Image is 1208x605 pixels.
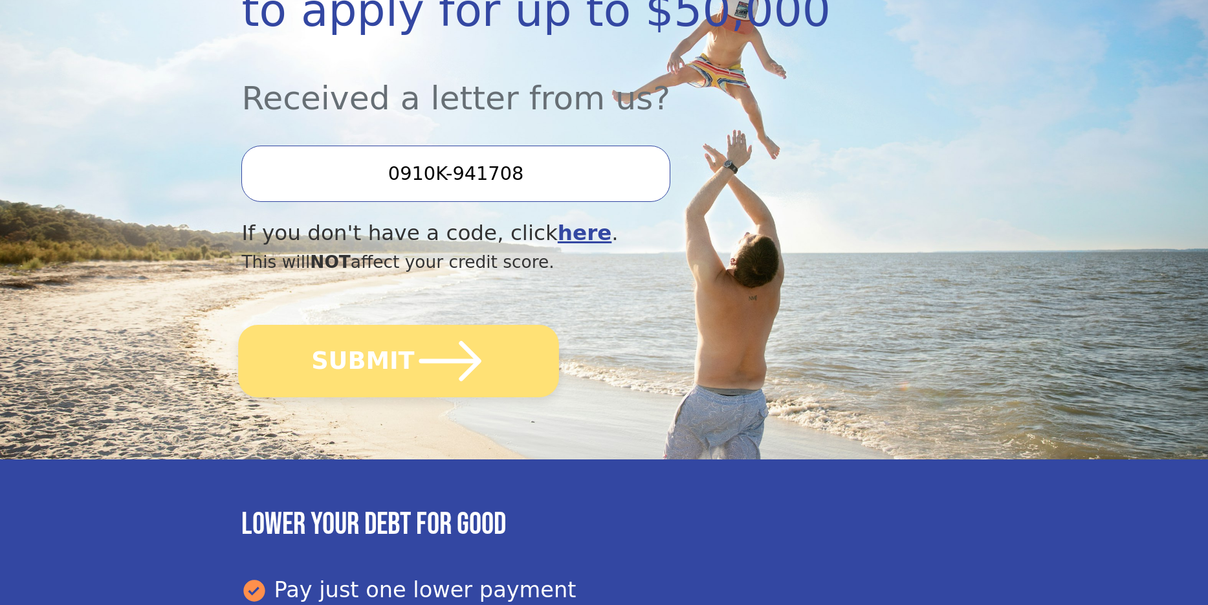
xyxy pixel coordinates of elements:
h3: Lower your debt for good [241,506,966,544]
button: SUBMIT [239,325,560,397]
div: Received a letter from us? [241,44,857,122]
div: This will affect your credit score. [241,249,857,275]
span: NOT [310,252,351,272]
div: If you don't have a code, click . [241,217,857,249]
a: here [558,221,612,245]
input: Enter your Offer Code: [241,146,670,201]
